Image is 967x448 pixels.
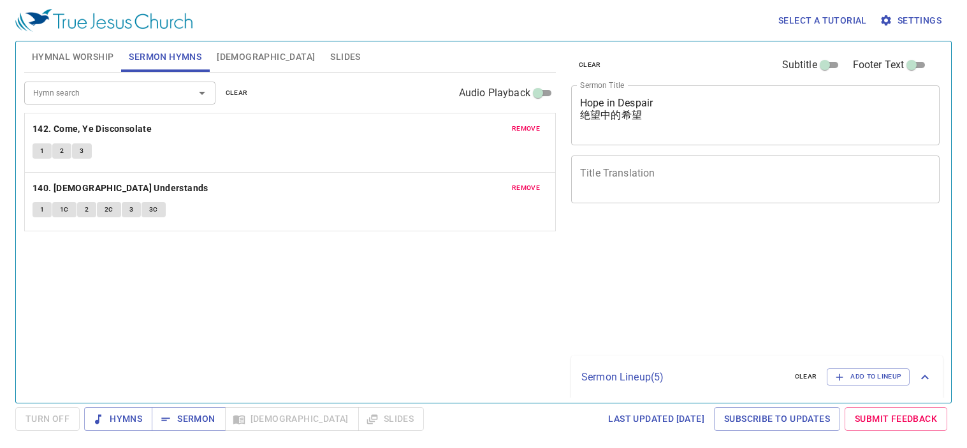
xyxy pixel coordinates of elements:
[15,9,193,32] img: True Jesus Church
[330,49,360,65] span: Slides
[218,85,256,101] button: clear
[773,9,872,33] button: Select a tutorial
[217,49,315,65] span: [DEMOGRAPHIC_DATA]
[581,370,785,385] p: Sermon Lineup ( 5 )
[33,180,210,196] button: 140. [DEMOGRAPHIC_DATA] Understands
[40,204,44,215] span: 1
[149,204,158,215] span: 3C
[162,411,215,427] span: Sermon
[33,121,154,137] button: 142. Come, Ye Disconsolate
[778,13,867,29] span: Select a tutorial
[32,49,114,65] span: Hymnal Worship
[608,411,704,427] span: Last updated [DATE]
[504,121,548,136] button: remove
[40,145,44,157] span: 1
[33,121,152,137] b: 142. Come, Ye Disconsolate
[512,182,540,194] span: remove
[60,204,69,215] span: 1C
[72,143,91,159] button: 3
[782,57,817,73] span: Subtitle
[877,9,947,33] button: Settings
[84,407,152,431] button: Hymns
[97,202,121,217] button: 2C
[512,123,540,134] span: remove
[714,407,840,431] a: Subscribe to Updates
[504,180,548,196] button: remove
[845,407,947,431] a: Submit Feedback
[129,204,133,215] span: 3
[122,202,141,217] button: 3
[459,85,530,101] span: Audio Playback
[152,407,225,431] button: Sermon
[835,371,901,382] span: Add to Lineup
[33,202,52,217] button: 1
[827,368,910,385] button: Add to Lineup
[105,204,113,215] span: 2C
[129,49,201,65] span: Sermon Hymns
[193,84,211,102] button: Open
[571,57,609,73] button: clear
[855,411,937,427] span: Submit Feedback
[853,57,905,73] span: Footer Text
[77,202,96,217] button: 2
[882,13,942,29] span: Settings
[33,143,52,159] button: 1
[603,407,709,431] a: Last updated [DATE]
[579,59,601,71] span: clear
[33,180,208,196] b: 140. [DEMOGRAPHIC_DATA] Understands
[80,145,84,157] span: 3
[226,87,248,99] span: clear
[52,143,71,159] button: 2
[787,369,825,384] button: clear
[60,145,64,157] span: 2
[566,217,868,351] iframe: from-child
[580,97,931,133] textarea: Hope in Despair 绝望中的希望
[94,411,142,427] span: Hymns
[795,371,817,382] span: clear
[724,411,830,427] span: Subscribe to Updates
[571,356,943,398] div: Sermon Lineup(5)clearAdd to Lineup
[52,202,76,217] button: 1C
[85,204,89,215] span: 2
[142,202,166,217] button: 3C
